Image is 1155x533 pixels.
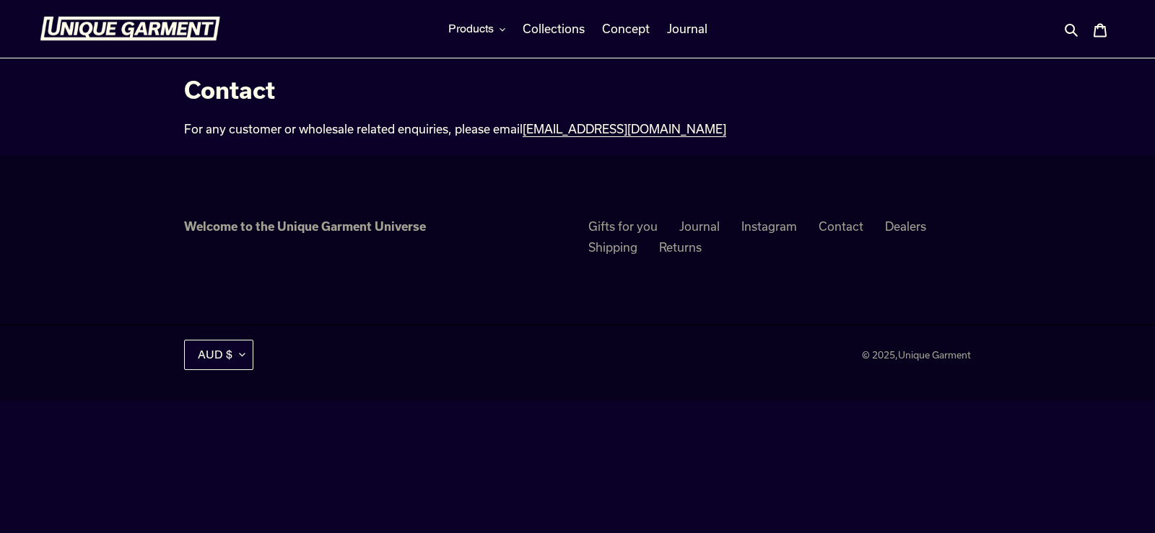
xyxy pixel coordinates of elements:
a: Gifts for you [588,219,658,233]
a: Returns [659,240,702,254]
span: Concept [602,22,650,36]
a: Dealers [885,219,926,233]
a: Journal [679,219,720,233]
a: Concept [595,18,657,40]
a: Journal [660,18,715,40]
h1: Contact [184,76,836,103]
a: Unique Garment [898,349,971,361]
button: AUD $ [184,340,253,369]
span: Collections [523,22,585,36]
strong: Welcome to the Unique Garment Universe [184,219,426,233]
a: [EMAIL_ADDRESS][DOMAIN_NAME] [523,122,726,137]
img: Unique Garment [40,17,220,41]
a: Contact [819,219,863,233]
a: Shipping [588,240,637,254]
span: Products [448,22,494,36]
button: Products [441,18,513,40]
small: © 2025, [862,349,971,361]
a: Collections [515,18,592,40]
a: Instagram [741,219,797,233]
span: Journal [667,22,707,36]
div: For any customer or wholesale related enquiries, please email [184,120,836,138]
